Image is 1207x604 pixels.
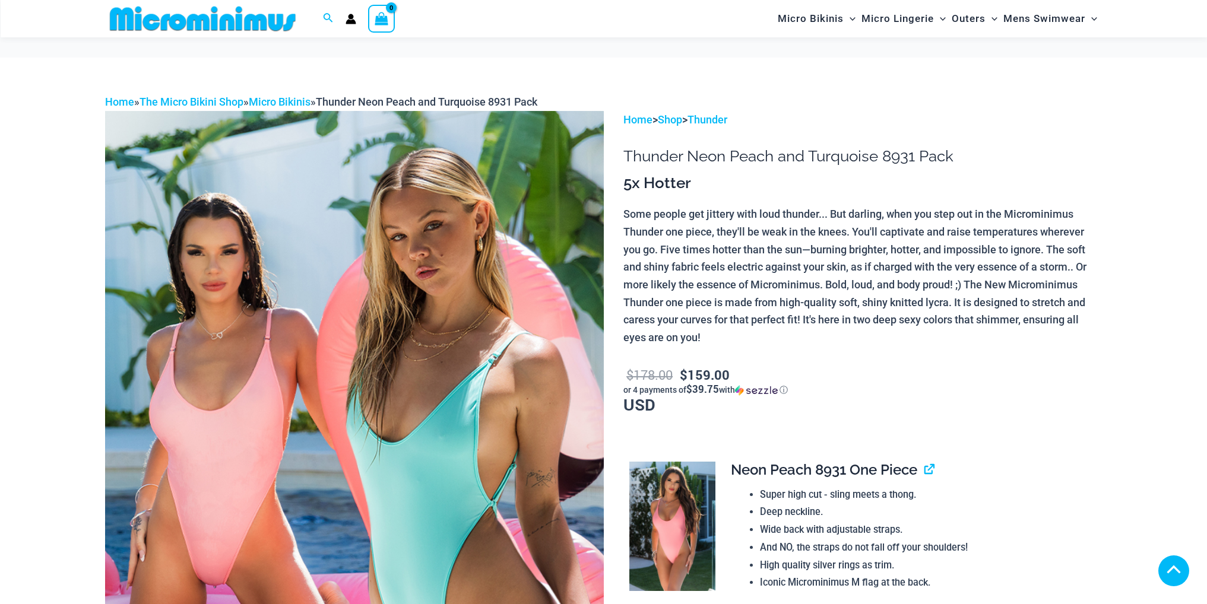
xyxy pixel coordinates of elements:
a: Home [623,113,652,126]
span: Neon Peach 8931 One Piece [731,461,917,478]
a: The Micro Bikini Shop [140,96,243,108]
div: or 4 payments of$39.75withSezzle Click to learn more about Sezzle [623,384,1102,396]
div: or 4 payments of with [623,384,1102,396]
span: Micro Lingerie [861,4,934,34]
span: Menu Toggle [986,4,997,34]
h1: Thunder Neon Peach and Turquoise 8931 Pack [623,147,1102,166]
a: Micro LingerieMenu ToggleMenu Toggle [858,4,949,34]
a: Thunder [688,113,727,126]
bdi: 178.00 [626,366,673,383]
a: Account icon link [346,14,356,24]
a: Home [105,96,134,108]
span: $39.75 [686,382,719,396]
span: Menu Toggle [934,4,946,34]
img: Sezzle [735,385,778,396]
img: MM SHOP LOGO FLAT [105,5,300,32]
span: $ [680,366,688,383]
a: Shop [658,113,682,126]
img: Thunder Neon Peach 8931 One Piece [629,462,715,591]
span: $ [626,366,633,383]
span: Mens Swimwear [1003,4,1085,34]
p: Some people get jittery with loud thunder... But darling, when you step out in the Microminimus T... [623,205,1102,346]
span: Thunder Neon Peach and Turquoise 8931 Pack [316,96,537,108]
span: Micro Bikinis [778,4,844,34]
nav: Site Navigation [773,2,1103,36]
a: View Shopping Cart, empty [368,5,395,32]
span: Menu Toggle [1085,4,1097,34]
p: USD [623,365,1102,413]
h3: 5x Hotter [623,173,1102,193]
p: > > [623,111,1102,129]
a: Micro BikinisMenu ToggleMenu Toggle [775,4,858,34]
li: Super high cut - sling meets a thong. [760,486,1092,504]
a: Search icon link [323,11,334,26]
a: Mens SwimwearMenu ToggleMenu Toggle [1000,4,1100,34]
span: Outers [952,4,986,34]
li: Wide back with adjustable straps. [760,521,1092,539]
span: » » » [105,96,537,108]
bdi: 159.00 [680,366,730,383]
a: OutersMenu ToggleMenu Toggle [949,4,1000,34]
li: And NO, the straps do not fall off your shoulders! [760,539,1092,557]
a: Micro Bikinis [249,96,311,108]
li: High quality silver rings as trim. [760,557,1092,574]
span: Menu Toggle [844,4,856,34]
li: Deep neckline. [760,503,1092,521]
li: Iconic Microminimus M flag at the back. [760,574,1092,592]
